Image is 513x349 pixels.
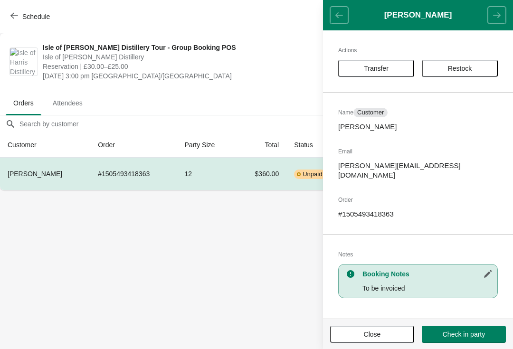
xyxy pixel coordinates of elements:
span: Isle of [PERSON_NAME] Distillery [43,52,334,62]
span: Check in party [443,330,485,338]
th: Total [236,132,286,158]
span: Restock [448,65,472,72]
h2: Actions [338,46,498,55]
td: 12 [177,158,236,190]
p: [PERSON_NAME][EMAIL_ADDRESS][DOMAIN_NAME] [338,161,498,180]
span: [PERSON_NAME] [8,170,62,178]
button: Check in party [422,326,506,343]
img: Isle of Harris Distillery Tour - Group Booking POS [10,48,38,75]
span: [DATE] 3:00 pm [GEOGRAPHIC_DATA]/[GEOGRAPHIC_DATA] [43,71,334,81]
td: # 1505493418363 [90,158,177,190]
span: Isle of [PERSON_NAME] Distillery Tour - Group Booking POS [43,43,334,52]
span: Orders [6,94,41,112]
input: Search by customer [19,115,513,132]
th: Status [286,132,347,158]
h2: Order [338,195,498,205]
span: Close [364,330,381,338]
span: Schedule [22,13,50,20]
span: Unpaid [303,170,322,178]
h2: Email [338,147,498,156]
h2: Name [338,108,498,117]
th: Party Size [177,132,236,158]
p: To be invoiced [362,283,493,293]
td: $360.00 [236,158,286,190]
h2: Notes [338,250,498,259]
th: Order [90,132,177,158]
h1: [PERSON_NAME] [348,10,488,20]
button: Transfer [338,60,414,77]
span: Customer [357,109,384,116]
p: [PERSON_NAME] [338,122,498,132]
h3: Booking Notes [362,269,493,279]
span: Reservation | £30.00–£25.00 [43,62,334,71]
button: Close [330,326,414,343]
span: Transfer [364,65,389,72]
span: Attendees [45,94,90,112]
button: Restock [422,60,498,77]
p: # 1505493418363 [338,209,498,219]
button: Schedule [5,8,57,25]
